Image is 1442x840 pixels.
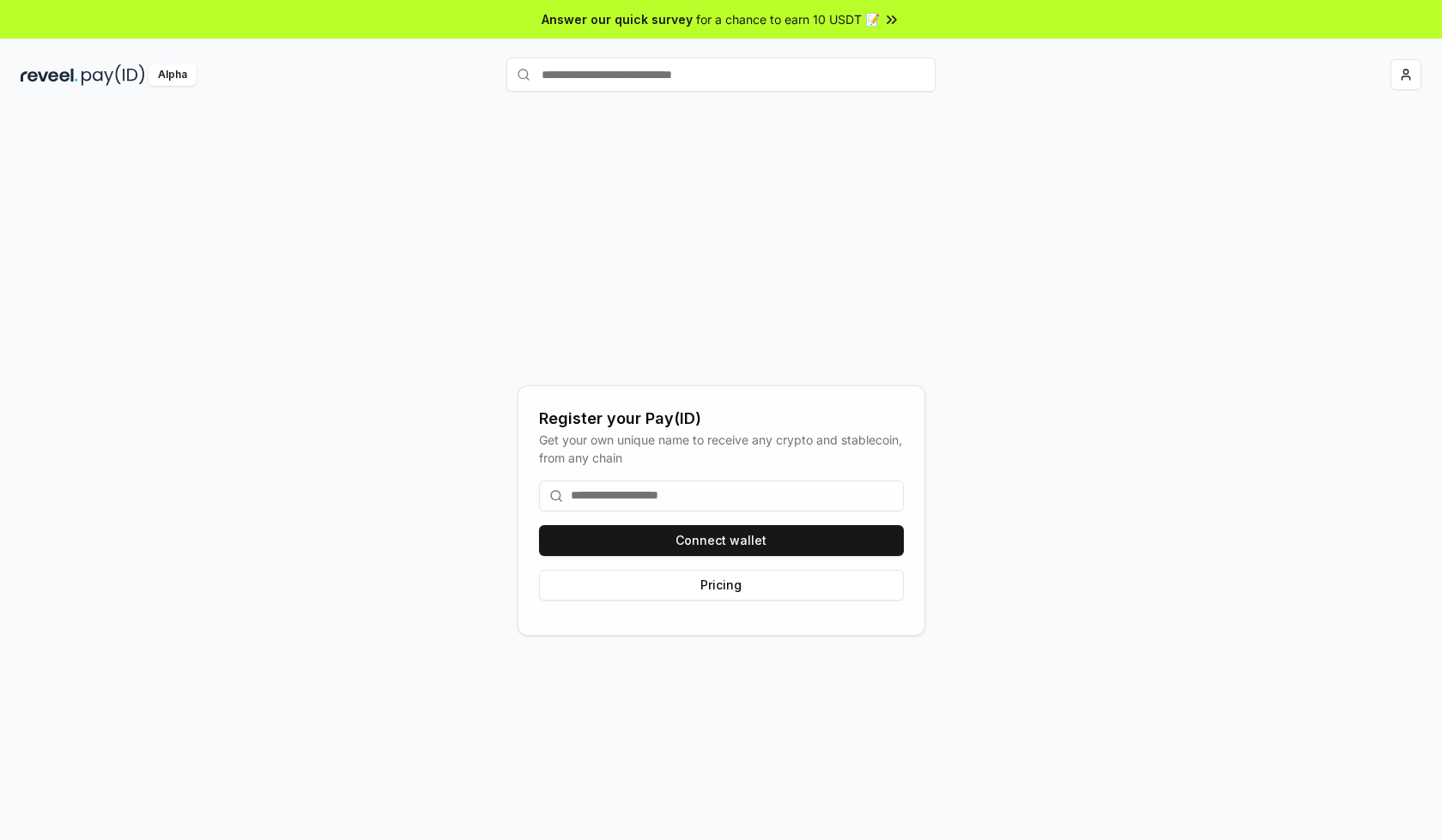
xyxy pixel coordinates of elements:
[539,431,904,467] div: Get your own unique name to receive any crypto and stablecoin, from any chain
[542,10,693,28] span: Answer our quick survey
[148,64,197,86] div: Alpha
[539,407,904,431] div: Register your Pay(ID)
[696,10,880,28] span: for a chance to earn 10 USDT 📝
[82,64,145,86] img: pay_id
[539,525,904,556] button: Connect wallet
[539,570,904,601] button: Pricing
[21,64,78,86] img: reveel_dark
